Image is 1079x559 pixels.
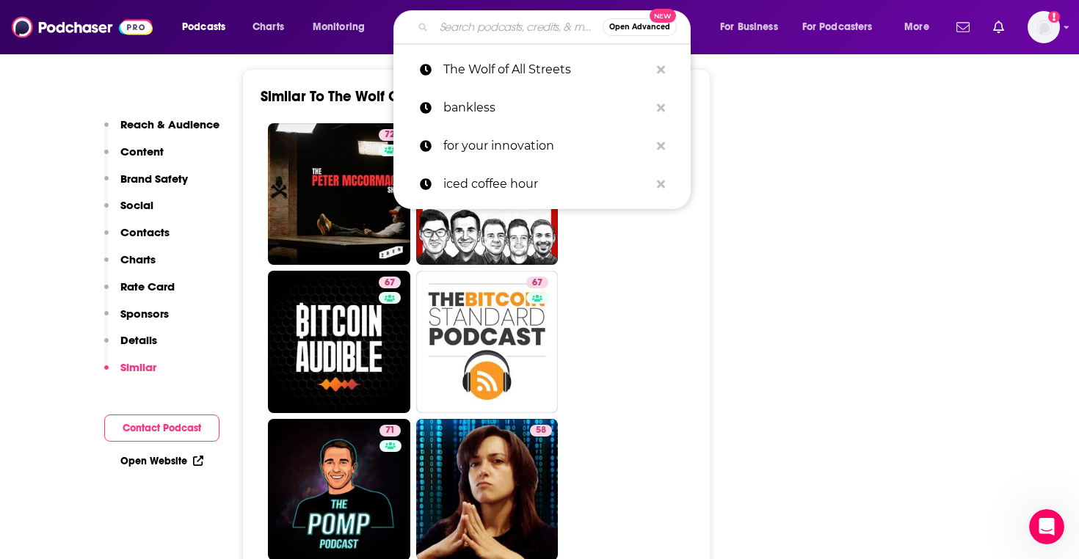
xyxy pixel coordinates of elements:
[393,89,691,127] a: bankless
[120,198,153,212] p: Social
[261,87,473,106] a: Similar To The Wolf Of All Streets
[379,129,401,141] a: 72
[443,127,650,165] p: for your innovation
[120,360,156,374] p: Similar
[120,252,156,266] p: Charts
[710,15,796,39] button: open menu
[904,17,929,37] span: More
[104,145,164,172] button: Content
[1028,11,1060,43] span: Logged in as thomaskoenig
[120,279,175,293] p: Rate Card
[182,17,225,37] span: Podcasts
[120,225,170,239] p: Contacts
[379,277,401,288] a: 67
[987,15,1010,40] a: Show notifications dropdown
[120,333,157,347] p: Details
[268,123,410,266] a: 72
[385,276,395,291] span: 67
[12,13,153,41] img: Podchaser - Follow, Share and Rate Podcasts
[120,145,164,158] p: Content
[243,15,293,39] a: Charts
[120,117,219,131] p: Reach & Audience
[268,271,410,413] a: 67
[443,165,650,203] p: iced coffee hour
[1028,11,1060,43] button: Show profile menu
[443,51,650,89] p: The Wolf of All Streets
[1028,11,1060,43] img: User Profile
[104,198,153,225] button: Social
[379,425,401,436] a: 71
[894,15,948,39] button: open menu
[104,117,219,145] button: Reach & Audience
[1048,11,1060,23] svg: Add a profile image
[104,225,170,252] button: Contacts
[302,15,384,39] button: open menu
[120,307,169,321] p: Sponsors
[104,360,156,387] button: Similar
[393,165,691,203] a: iced coffee hour
[385,423,395,438] span: 71
[104,172,188,199] button: Brand Safety
[793,15,894,39] button: open menu
[104,414,219,442] button: Contact Podcast
[407,10,705,44] div: Search podcasts, credits, & more...
[951,15,976,40] a: Show notifications dropdown
[393,127,691,165] a: for your innovation
[416,271,559,413] a: 67
[104,279,175,307] button: Rate Card
[609,23,670,31] span: Open Advanced
[443,89,650,127] p: bankless
[104,252,156,279] button: Charts
[720,17,778,37] span: For Business
[313,17,365,37] span: Monitoring
[253,17,284,37] span: Charts
[603,18,677,36] button: Open AdvancedNew
[1029,509,1064,544] iframe: Intercom live chat
[104,333,157,360] button: Details
[650,9,676,23] span: New
[526,277,548,288] a: 67
[172,15,244,39] button: open menu
[104,307,169,334] button: Sponsors
[530,425,552,436] a: 58
[385,128,395,142] span: 72
[393,51,691,89] a: The Wolf of All Streets
[434,15,603,39] input: Search podcasts, credits, & more...
[120,455,203,467] a: Open Website
[802,17,873,37] span: For Podcasters
[536,423,546,438] span: 58
[120,172,188,186] p: Brand Safety
[532,276,542,291] span: 67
